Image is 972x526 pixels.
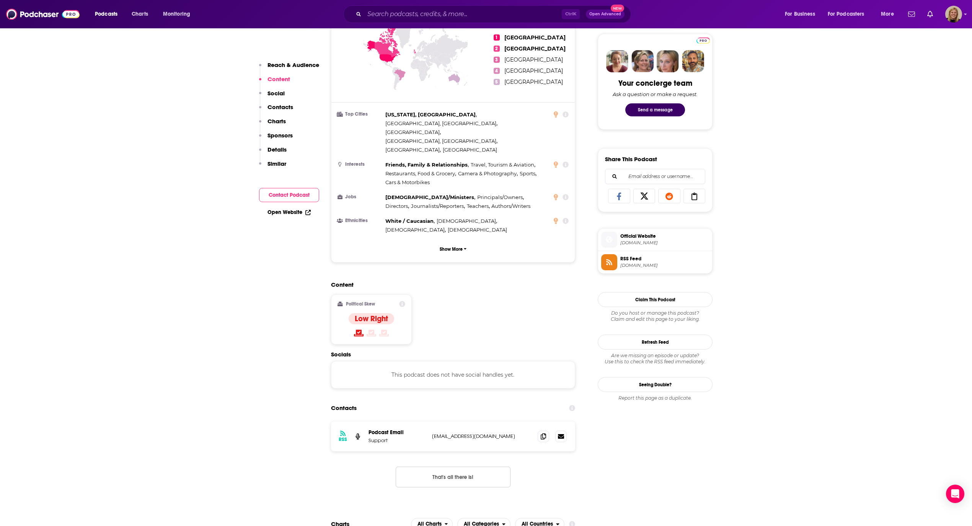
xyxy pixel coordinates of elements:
[945,6,962,23] img: User Profile
[267,146,287,153] p: Details
[259,75,290,90] button: Content
[267,118,286,125] p: Charts
[682,50,704,72] img: Jon Profile
[338,194,382,199] h3: Jobs
[385,111,476,118] span: [US_STATE], [GEOGRAPHIC_DATA]
[267,90,285,97] p: Social
[785,9,815,20] span: For Business
[471,160,535,169] span: ,
[385,169,456,178] span: ,
[385,145,441,154] span: ,
[612,169,699,184] input: Email address or username...
[471,162,534,168] span: Travel, Tourism & Aviation
[385,147,440,153] span: [GEOGRAPHIC_DATA]
[127,8,153,20] a: Charts
[494,68,500,74] span: 4
[448,227,507,233] span: [DEMOGRAPHIC_DATA]
[95,9,117,20] span: Podcasts
[494,34,500,41] span: 1
[259,146,287,160] button: Details
[364,8,562,20] input: Search podcasts, credits, & more...
[504,34,566,41] span: [GEOGRAPHIC_DATA]
[618,78,692,88] div: Your concierge team
[385,138,496,144] span: [GEOGRAPHIC_DATA], [GEOGRAPHIC_DATA]
[494,57,500,63] span: 3
[259,188,319,202] button: Contact Podcast
[440,247,463,252] p: Show More
[411,202,465,211] span: ,
[605,155,657,163] h3: Share This Podcast
[633,189,656,203] a: Share on X/Twitter
[259,118,286,132] button: Charts
[163,9,190,20] span: Monitoring
[338,218,382,223] h3: Ethnicities
[828,9,864,20] span: For Podcasters
[625,103,685,116] button: Send a message
[385,227,445,233] span: [DEMOGRAPHIC_DATA]
[267,132,293,139] p: Sponsors
[520,170,535,176] span: Sports
[385,194,474,200] span: [DEMOGRAPHIC_DATA]/Ministers
[606,50,628,72] img: Sydney Profile
[520,169,537,178] span: ,
[598,335,713,350] button: Refresh Feed
[589,12,621,16] span: Open Advanced
[385,202,409,211] span: ,
[267,103,293,111] p: Contacts
[338,242,569,256] button: Show More
[467,202,490,211] span: ,
[611,5,625,12] span: New
[945,6,962,23] button: Show profile menu
[823,8,876,20] button: open menu
[411,203,464,209] span: Journalists/Reporters
[259,160,286,174] button: Similar
[608,189,630,203] a: Share on Facebook
[504,78,563,85] span: [GEOGRAPHIC_DATA]
[598,395,713,401] div: Report this page as a duplicate.
[657,50,679,72] img: Jules Profile
[259,61,319,75] button: Reach & Audience
[598,377,713,392] a: Seeing Double?
[267,209,311,216] a: Open Website
[385,120,496,126] span: [GEOGRAPHIC_DATA], [GEOGRAPHIC_DATA]
[385,160,469,169] span: ,
[443,147,497,153] span: [GEOGRAPHIC_DATA]
[494,46,500,52] span: 2
[905,8,918,21] a: Show notifications dropdown
[467,203,489,209] span: Teachers
[696,38,710,44] img: Podchaser Pro
[458,170,517,176] span: Camera & Photography
[437,217,497,225] span: ,
[355,314,388,323] h4: Low Right
[598,353,713,365] div: Are we missing an episode or update? Use this to check the RSS feed immediately.
[946,485,964,503] div: Open Intercom Messenger
[620,255,709,262] span: RSS Feed
[259,103,293,118] button: Contacts
[331,351,575,358] h2: Socials
[267,75,290,83] p: Content
[369,437,426,444] p: Support
[385,137,497,145] span: ,
[385,128,441,137] span: ,
[331,401,357,415] h2: Contacts
[385,218,434,224] span: White / Caucasian
[696,36,710,44] a: Pro website
[613,91,698,97] div: Ask a question or make a request.
[458,169,518,178] span: ,
[385,203,408,209] span: Directors
[477,194,523,200] span: Principals/Owners
[631,50,654,72] img: Barbara Profile
[683,189,706,203] a: Copy Link
[586,10,625,19] button: Open AdvancedNew
[6,7,80,21] a: Podchaser - Follow, Share and Rate Podcasts
[385,217,435,225] span: ,
[396,467,510,487] button: Nothing here.
[562,9,580,19] span: Ctrl K
[385,170,455,176] span: Restaurants, Food & Grocery
[267,160,286,167] p: Similar
[601,232,709,248] a: Official Website[DOMAIN_NAME]
[491,203,530,209] span: Authors/Writers
[437,218,496,224] span: [DEMOGRAPHIC_DATA]
[338,162,382,167] h3: Interests
[432,433,532,439] p: [EMAIL_ADDRESS][DOMAIN_NAME]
